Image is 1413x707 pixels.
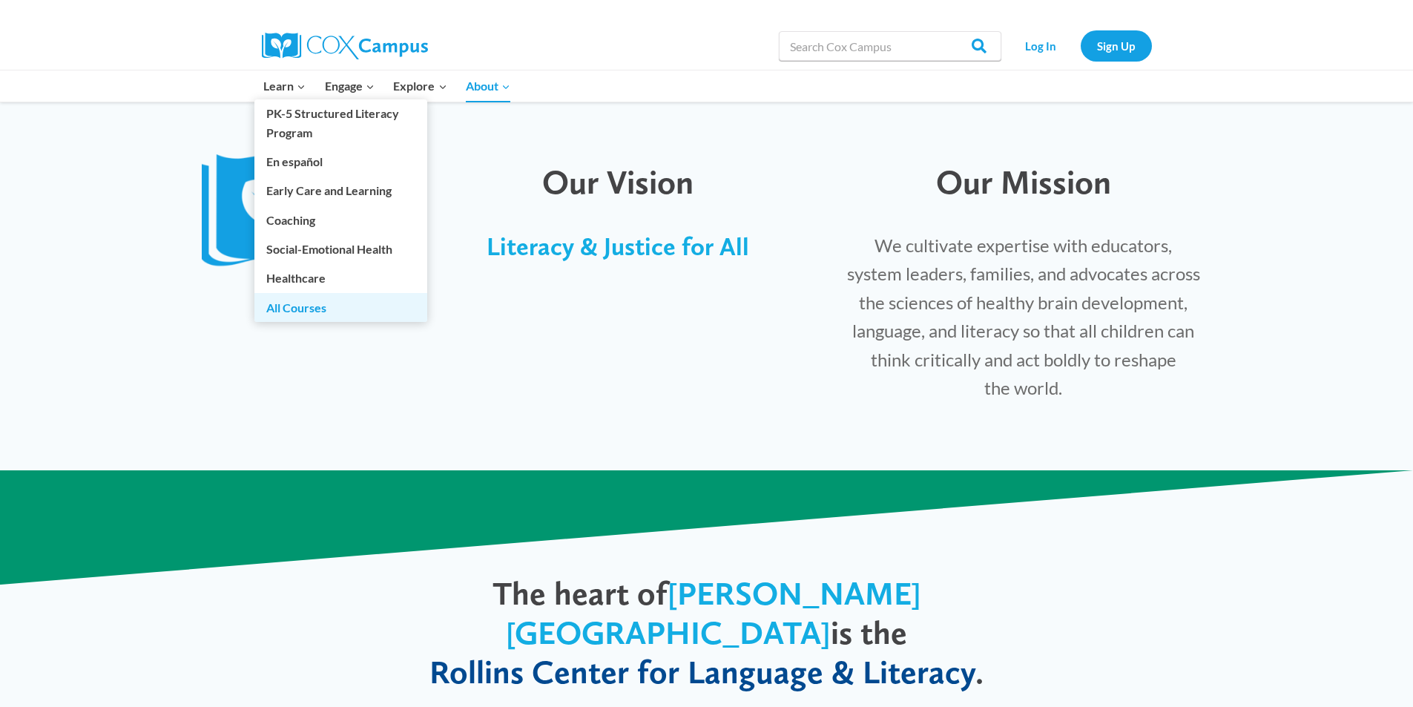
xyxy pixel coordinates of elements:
[254,264,427,292] a: Healthcare
[1081,30,1152,61] a: Sign Up
[254,99,427,147] a: PK-5 Structured Literacy Program
[315,70,384,102] button: Child menu of Engage
[456,70,520,102] button: Child menu of About
[262,33,428,59] img: Cox Campus
[254,70,316,102] button: Child menu of Learn
[384,70,457,102] button: Child menu of Explore
[254,148,427,176] a: En español
[254,205,427,234] a: Coaching
[1009,30,1152,61] nav: Secondary Navigation
[254,235,427,263] a: Social-Emotional Health
[254,177,427,205] a: Early Care and Learning
[779,31,1001,61] input: Search Cox Campus
[254,293,427,321] a: All Courses
[254,70,520,102] nav: Primary Navigation
[506,573,921,652] span: [PERSON_NAME][GEOGRAPHIC_DATA]
[487,231,749,261] span: Literacy & Justice for All
[343,574,1070,691] h1: The heart of is the .
[936,162,1111,202] span: Our Mission
[847,234,1200,398] span: We cultivate expertise with educators, system leaders, families, and advocates across the science...
[1009,30,1073,61] a: Log In
[429,652,975,691] span: Rollins Center for Language & Literacy
[202,154,390,272] img: CoxCampus-Logo_Book only
[542,162,694,202] span: Our Vision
